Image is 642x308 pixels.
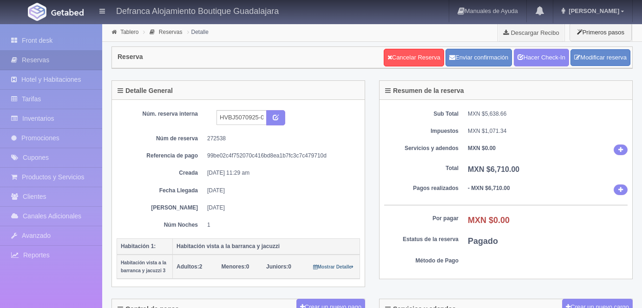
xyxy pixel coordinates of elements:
dd: [DATE] 11:29 am [207,169,353,177]
span: 0 [222,263,249,270]
b: MXN $0.00 [468,216,510,225]
a: Tablero [120,29,138,35]
a: Cancelar Reserva [384,49,444,66]
strong: Juniors: [266,263,288,270]
h4: Reserva [118,53,143,60]
dt: Por pagar [384,215,459,223]
strong: Adultos: [177,263,199,270]
h4: Detalle General [118,87,173,94]
dd: MXN $5,638.66 [468,110,628,118]
a: Mostrar Detalle [313,263,354,270]
b: Habitación 1: [121,243,156,249]
dt: Creada [124,169,198,177]
dt: Estatus de la reserva [384,236,459,243]
span: 0 [266,263,291,270]
b: Pagado [468,236,498,246]
button: Enviar confirmación [445,49,512,66]
dt: Pagos realizados [384,184,459,192]
dd: [DATE] [207,187,353,195]
li: Detalle [185,27,211,36]
h4: Defranca Alojamiento Boutique Guadalajara [116,5,279,16]
dd: [DATE] [207,204,353,212]
a: Hacer Check-In [514,49,569,66]
dt: Núm. reserva interna [124,110,198,118]
dt: Impuestos [384,127,459,135]
b: MXN $0.00 [468,145,496,151]
dt: Fecha Llegada [124,187,198,195]
span: 2 [177,263,202,270]
b: - MXN $6,710.00 [468,185,510,191]
dt: Referencia de pago [124,152,198,160]
img: Getabed [51,9,84,16]
b: MXN $6,710.00 [468,165,519,173]
a: Reservas [159,29,183,35]
span: [PERSON_NAME] [566,7,619,14]
strong: Menores: [222,263,246,270]
button: Primeros pasos [570,23,632,41]
dt: Servicios y adendos [384,144,459,152]
dt: Núm de reserva [124,135,198,143]
dd: 1 [207,221,353,229]
small: Mostrar Detalle [313,264,354,269]
th: Habitación vista a la barranca y jacuzzi [173,238,360,255]
small: Habitación vista a la barranca y jacuzzi 3 [121,260,166,273]
img: Getabed [28,3,46,21]
h4: Resumen de la reserva [385,87,464,94]
dd: MXN $1,071.34 [468,127,628,135]
dd: 272538 [207,135,353,143]
a: Descargar Recibo [498,23,564,42]
dt: [PERSON_NAME] [124,204,198,212]
dt: Núm Noches [124,221,198,229]
dt: Total [384,164,459,172]
dd: 99be02c4f752070c416bd8ea1b7fc3c7c479710d [207,152,353,160]
dt: Sub Total [384,110,459,118]
dt: Método de Pago [384,257,459,265]
a: Modificar reserva [570,49,630,66]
